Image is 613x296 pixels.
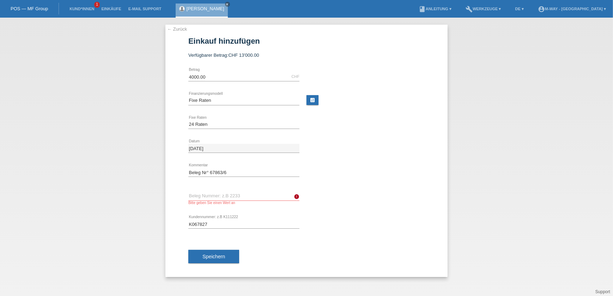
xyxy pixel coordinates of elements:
div: CHF [291,74,299,79]
a: Kund*innen [66,7,98,11]
div: Bitte geben Sie einen Wert an [188,201,299,205]
a: E-Mail Support [125,7,165,11]
a: POS — MF Group [11,6,48,11]
i: calculate [310,97,315,103]
span: CHF 13'000.00 [228,53,259,58]
div: Verfügbarer Betrag: [188,53,425,58]
a: calculate [306,95,318,105]
i: build [466,6,473,13]
span: Speichern [202,254,225,259]
a: Support [595,289,610,294]
a: close [225,2,230,7]
a: Einkäufe [98,7,125,11]
i: account_circle [538,6,545,13]
span: 1 [94,2,100,8]
button: Speichern [188,250,239,263]
i: book [419,6,426,13]
a: DE ▾ [512,7,527,11]
a: [PERSON_NAME] [187,6,224,11]
a: account_circlem-way - [GEOGRAPHIC_DATA] ▾ [534,7,609,11]
h1: Einkauf hinzufügen [188,37,425,45]
a: buildWerkzeuge ▾ [462,7,505,11]
a: bookAnleitung ▾ [415,7,455,11]
a: ← Zurück [167,26,187,32]
i: close [226,2,229,6]
i: error [294,194,299,199]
